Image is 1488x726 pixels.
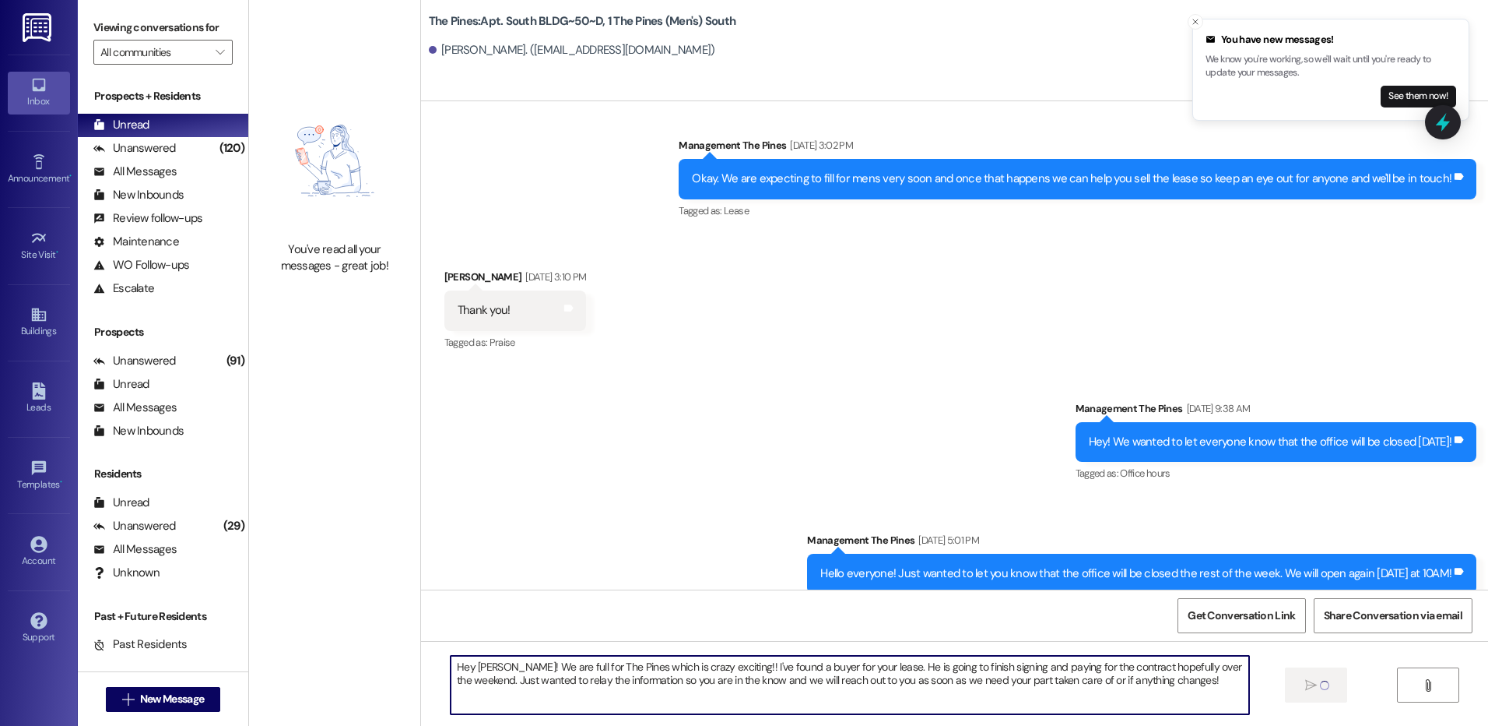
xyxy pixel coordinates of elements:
[216,136,248,160] div: (120)
[93,376,149,393] div: Unread
[1381,86,1456,107] button: See them now!
[1076,400,1477,422] div: Management The Pines
[429,13,735,30] b: The Pines: Apt. South BLDG~50~D, 1 The Pines (Men's) South
[8,608,70,650] a: Support
[1205,53,1456,80] p: We know you're working, so we'll wait until you're ready to update your messages.
[820,566,1451,582] div: Hello everyone! Just wanted to let you know that the office will be closed the rest of the week. ...
[78,324,248,340] div: Prospects
[451,656,1249,714] textarea: Hey [PERSON_NAME]! We are full for The Pines which is crazy exciting!! I've found a buyer for you...
[8,531,70,573] a: Account
[93,353,176,369] div: Unanswered
[100,40,208,65] input: All communities
[8,455,70,497] a: Templates •
[1305,679,1317,692] i: 
[444,269,586,291] div: [PERSON_NAME]
[106,687,221,712] button: New Message
[8,378,70,420] a: Leads
[8,225,70,267] a: Site Visit •
[93,565,160,581] div: Unknown
[724,204,749,217] span: Lease
[444,331,586,354] div: Tagged as:
[122,693,134,706] i: 
[266,241,403,275] div: You've read all your messages - great job!
[1120,467,1170,480] span: Office hours
[1188,608,1295,624] span: Get Conversation Link
[807,532,1476,554] div: Management The Pines
[1314,598,1472,633] button: Share Conversation via email
[1422,679,1434,692] i: 
[140,691,204,707] span: New Message
[786,137,853,153] div: [DATE] 3:02 PM
[223,349,248,373] div: (91)
[78,88,248,104] div: Prospects + Residents
[216,46,224,58] i: 
[8,301,70,344] a: Buildings
[23,13,54,42] img: ResiDesk Logo
[8,72,70,114] a: Inbox
[1089,434,1452,450] div: Hey! We wanted to let everyone know that the office will be closed [DATE]!
[78,608,248,625] div: Past + Future Residents
[1177,598,1305,633] button: Get Conversation Link
[93,495,149,511] div: Unread
[93,187,184,203] div: New Inbounds
[93,636,188,653] div: Past Residents
[56,247,58,258] span: •
[1205,32,1456,48] div: You have new messages!
[93,257,189,273] div: WO Follow-ups
[93,660,198,676] div: Future Residents
[914,532,979,548] div: [DATE] 5:01 PM
[93,117,149,133] div: Unread
[93,541,177,558] div: All Messages
[93,518,176,534] div: Unanswered
[219,514,248,538] div: (29)
[1183,400,1251,417] div: [DATE] 9:38 AM
[429,42,715,58] div: [PERSON_NAME]. ([EMAIL_ADDRESS][DOMAIN_NAME])
[60,477,62,488] span: •
[679,199,1476,222] div: Tagged as:
[78,466,248,482] div: Residents
[93,210,202,227] div: Review follow-ups
[93,234,179,250] div: Maintenance
[1188,14,1203,30] button: Close toast
[1324,608,1462,624] span: Share Conversation via email
[679,137,1476,159] div: Management The Pines
[93,16,233,40] label: Viewing conversations for
[93,140,176,157] div: Unanswered
[69,171,72,181] span: •
[93,280,154,297] div: Escalate
[692,171,1451,187] div: Okay. We are expecting to fill for mens very soon and once that happens we can help you sell the ...
[458,302,511,319] div: Thank you!
[521,269,586,285] div: [DATE] 3:10 PM
[93,164,177,180] div: All Messages
[266,88,403,233] img: empty-state
[93,423,184,439] div: New Inbounds
[490,336,515,349] span: Praise
[1076,462,1477,485] div: Tagged as:
[93,400,177,416] div: All Messages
